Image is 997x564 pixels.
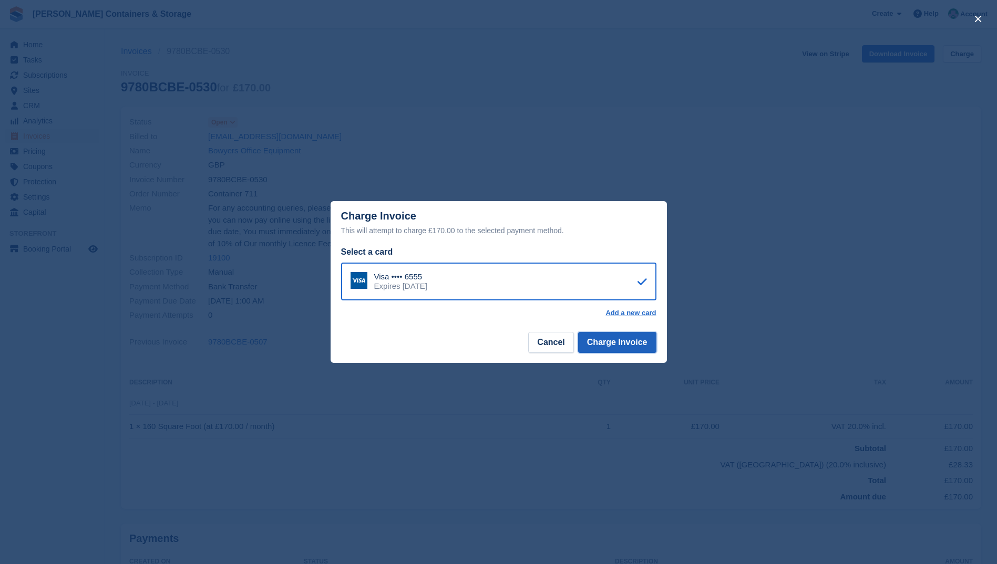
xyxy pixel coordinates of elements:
div: Expires [DATE] [374,281,427,291]
button: close [970,11,986,27]
a: Add a new card [605,309,656,317]
button: Cancel [528,332,573,353]
button: Charge Invoice [578,332,656,353]
img: Visa Logo [351,272,367,289]
div: This will attempt to charge £170.00 to the selected payment method. [341,224,656,237]
div: Visa •••• 6555 [374,272,427,281]
div: Charge Invoice [341,210,656,237]
div: Select a card [341,246,656,258]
